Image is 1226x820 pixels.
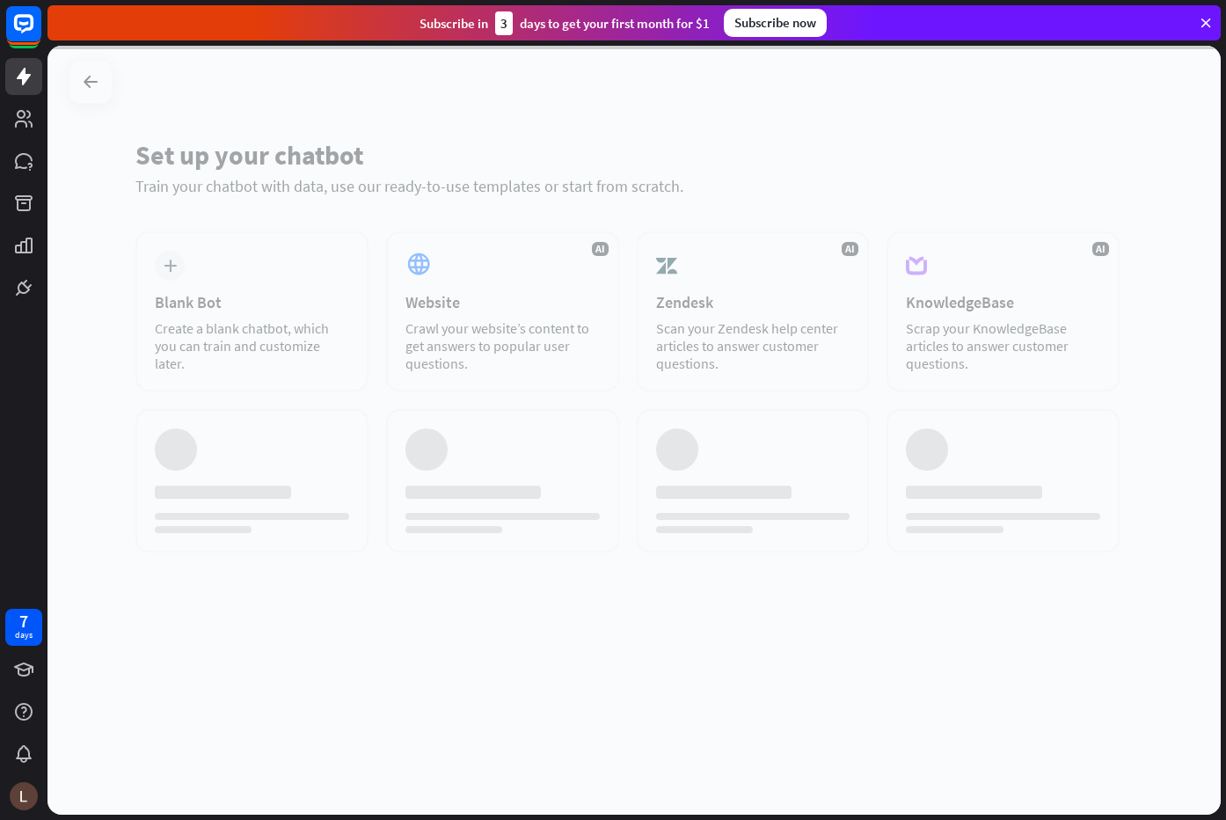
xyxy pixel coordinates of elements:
[420,11,710,35] div: Subscribe in days to get your first month for $1
[19,613,28,629] div: 7
[724,9,827,37] div: Subscribe now
[5,609,42,646] a: 7 days
[15,629,33,641] div: days
[495,11,513,35] div: 3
